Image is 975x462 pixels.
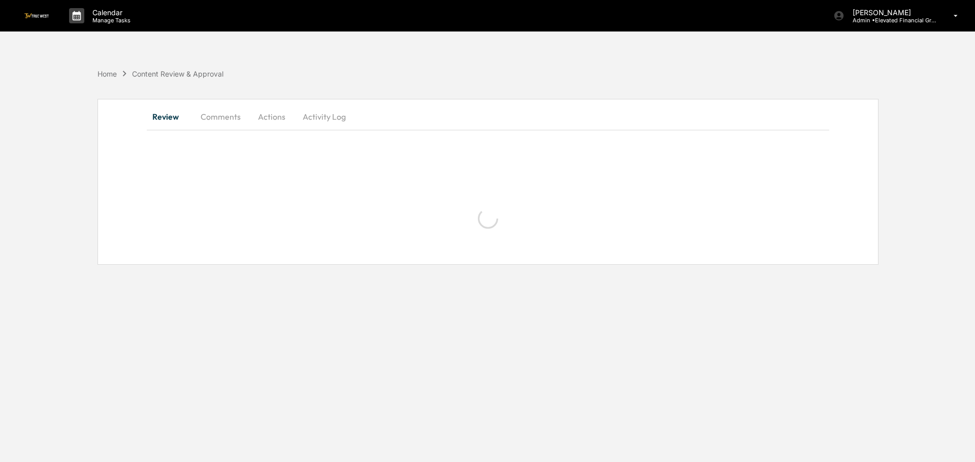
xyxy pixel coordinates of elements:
div: Home [97,69,117,78]
button: Review [147,104,192,129]
div: secondary tabs example [147,104,829,129]
p: Calendar [84,8,136,17]
button: Actions [249,104,295,129]
button: Comments [192,104,249,129]
p: Admin • Elevated Financial Group [844,17,939,24]
p: Manage Tasks [84,17,136,24]
p: [PERSON_NAME] [844,8,939,17]
button: Activity Log [295,104,354,129]
img: logo [24,13,49,18]
div: Content Review & Approval [132,69,223,78]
